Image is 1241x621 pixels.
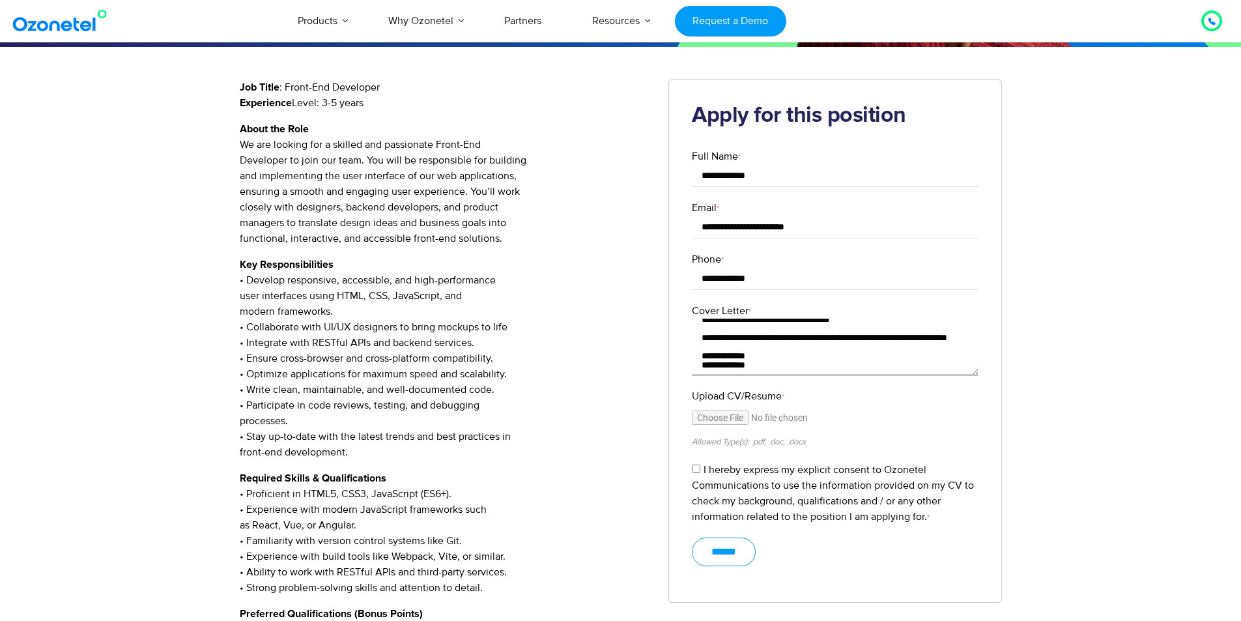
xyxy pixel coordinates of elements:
[240,124,309,134] strong: About the Role
[692,463,974,523] label: I hereby express my explicit consent to Ozonetel Communications to use the information provided o...
[240,257,649,460] p: • Develop responsive, accessible, and high-performance user interfaces using HTML, CSS, JavaScrip...
[240,473,386,484] strong: Required Skills & Qualifications
[240,470,649,596] p: • Proficient in HTML5, CSS3, JavaScript (ES6+). • Experience with modern JavaScript frameworks su...
[692,200,978,216] label: Email
[692,103,978,129] h2: Apply for this position
[692,303,978,319] label: Cover Letter
[692,388,978,404] label: Upload CV/Resume
[692,149,978,164] label: Full Name
[240,82,279,93] strong: Job Title
[240,79,649,111] p: : Front-End Developer Level: 3-5 years
[240,609,423,619] strong: Preferred Qualifications (Bonus Points)
[240,98,292,108] strong: Experience
[240,121,649,246] p: We are looking for a skilled and passionate Front-End Developer to join our team. You will be res...
[692,437,806,447] small: Allowed Type(s): .pdf, .doc, .docx
[240,259,334,270] strong: Key Responsibilities
[692,252,978,267] label: Phone
[675,6,786,36] a: Request a Demo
